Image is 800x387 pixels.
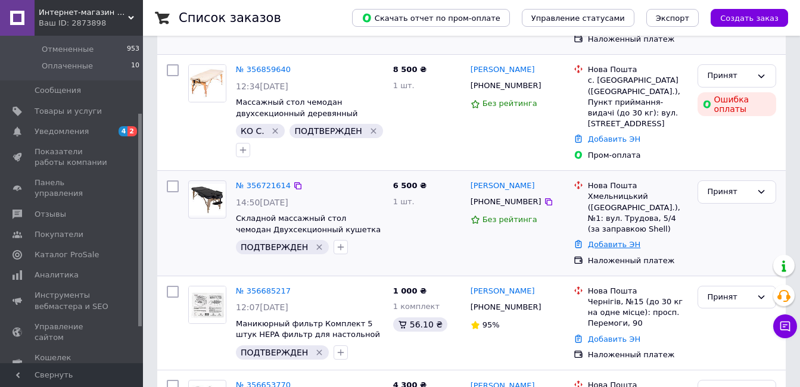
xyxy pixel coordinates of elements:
a: Фото товару [188,286,226,324]
span: 1 комплект [393,302,440,311]
div: Наложенный платеж [588,34,688,45]
a: № 356685217 [236,286,291,295]
img: Фото товару [189,286,226,323]
span: Кошелек компании [35,352,110,374]
svg: Удалить метку [369,126,378,136]
div: 56.10 ₴ [393,317,447,332]
span: Без рейтинга [483,99,537,108]
button: Скачать отчет по пром-оплате [352,9,510,27]
svg: Удалить метку [315,348,324,357]
button: Создать заказ [711,9,788,27]
span: 1 шт. [393,81,415,90]
div: Принят [708,186,752,198]
div: Ошибка оплаты [698,92,776,116]
span: ПОДТВЕРЖДЕН [241,242,308,252]
a: Добавить ЭН [588,240,640,249]
span: Аналитика [35,270,79,280]
div: Принят [708,291,752,304]
span: Отмененные [42,44,94,55]
span: Интернет-магазин "M-Beauty" [39,7,128,18]
span: Каталог ProSale [35,249,99,260]
div: Наложенный платеж [588,349,688,360]
div: Нова Пошта [588,286,688,297]
span: Покупатели [35,229,83,240]
svg: Удалить метку [315,242,324,252]
div: Ваш ID: 2873898 [39,18,143,29]
span: Экспорт [656,14,689,23]
span: Создать заказ [720,14,779,23]
span: 12:07[DATE] [236,302,288,312]
span: 1 шт. [393,197,415,206]
span: 12:34[DATE] [236,82,288,91]
a: Массажный стол чемодан двухсекционный деревянный складной стол MAXIMUM кушетка для массажа перено... [236,98,374,140]
a: [PERSON_NAME] [471,180,535,192]
img: Фото товару [189,184,226,216]
a: Складной массажный стол чемодан Двухсекционный кушетка для массажа переносная ASPECT (светло-беже... [236,214,381,256]
button: Управление статусами [522,9,634,27]
span: Скачать отчет по пром-оплате [362,13,500,23]
span: 10 [131,61,139,71]
span: ПОДТВЕРЖДЕН [294,126,362,136]
span: 1 000 ₴ [393,286,427,295]
svg: Удалить метку [270,126,280,136]
div: Пром-оплата [588,150,688,161]
span: 953 [127,44,139,55]
a: Фото товару [188,180,226,219]
a: № 356859640 [236,65,291,74]
span: Отзывы [35,209,66,220]
a: [PERSON_NAME] [471,64,535,76]
span: Уведомления [35,126,89,137]
h1: Список заказов [179,11,281,25]
span: КО С. [241,126,264,136]
a: Фото товару [188,64,226,102]
span: 4 [119,126,128,136]
span: 14:50[DATE] [236,198,288,207]
span: Управление сайтом [35,322,110,343]
a: Маникюрный фильтр Комплект 5 штук HEPA фильтр для настольной вытяжки для маникюра [PERSON_NAME] 5... [236,319,380,361]
span: Панель управления [35,177,110,199]
button: Экспорт [646,9,699,27]
div: с. [GEOGRAPHIC_DATA] ([GEOGRAPHIC_DATA].), Пункт приймання-видачі (до 30 кг): вул. [STREET_ADDRESS] [588,75,688,129]
div: Наложенный платеж [588,255,688,266]
div: Нова Пошта [588,180,688,191]
span: Управление статусами [531,14,625,23]
span: Показатели работы компании [35,146,110,168]
div: Нова Пошта [588,64,688,75]
div: Чернігів, №15 (до 30 кг на одне місце): просп. Перемоги, 90 [588,297,688,329]
span: 95% [483,320,500,329]
span: Без рейтинга [483,215,537,224]
button: Чат с покупателем [773,314,797,338]
span: 8 500 ₴ [393,65,427,74]
span: Сообщения [35,85,81,96]
span: ПОДТВЕРЖДЕН [241,348,308,357]
span: Инструменты вебмастера и SEO [35,290,110,311]
div: Принят [708,70,752,82]
div: [PHONE_NUMBER] [468,299,544,315]
a: Добавить ЭН [588,335,640,344]
div: Хмельницький ([GEOGRAPHIC_DATA].), №1: вул. Трудова, 5/4 (за заправкою Shell) [588,191,688,235]
span: Оплаченные [42,61,93,71]
div: [PHONE_NUMBER] [468,194,544,210]
span: Товары и услуги [35,106,102,117]
div: [PHONE_NUMBER] [468,78,544,93]
span: 2 [127,126,137,136]
a: № 356721614 [236,181,291,190]
a: Создать заказ [699,13,788,22]
span: 6 500 ₴ [393,181,427,190]
a: Добавить ЭН [588,135,640,143]
img: Фото товару [189,65,226,102]
a: [PERSON_NAME] [471,286,535,297]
